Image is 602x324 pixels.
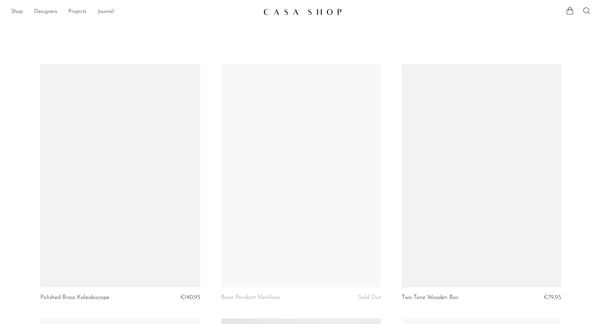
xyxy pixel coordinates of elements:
[98,7,114,16] a: Journal
[34,7,57,16] a: Designers
[40,294,109,301] a: Polished Brass Kaleidoscope
[402,294,458,301] a: Two-Tone Wooden Box
[11,6,258,18] nav: Desktop navigation
[11,6,258,18] ul: NEW HEADER MENU
[180,294,200,300] span: €140,95
[544,294,561,300] span: €79,95
[221,294,280,301] a: Bean Pendant Necklace
[11,7,23,16] a: Shop
[358,294,381,300] span: Sold Out
[68,7,86,16] a: Projects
